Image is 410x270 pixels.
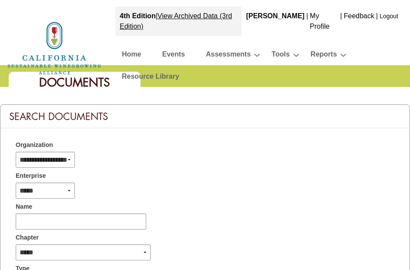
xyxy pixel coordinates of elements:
[7,44,102,51] a: Home
[246,12,304,20] b: [PERSON_NAME]
[16,233,39,242] span: Chapter
[272,48,289,63] a: Tools
[120,12,156,20] strong: 4th Edition
[310,12,329,30] a: My Profile
[339,7,343,36] div: |
[7,20,102,76] img: logo_cswa2x.png
[115,7,242,36] div: |
[306,7,309,36] div: |
[0,105,410,128] div: Search Documents
[162,48,185,63] a: Events
[16,140,53,150] span: Organization
[122,48,141,63] a: Home
[16,171,46,180] span: Enterprise
[122,70,179,86] a: Resource Library
[16,202,32,211] span: Name
[344,12,374,20] a: Feedback
[375,7,379,36] div: |
[206,48,251,63] a: Assessments
[380,13,398,20] a: Logout
[120,12,232,30] a: View Archived Data (3rd Edition)
[311,48,337,63] a: Reports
